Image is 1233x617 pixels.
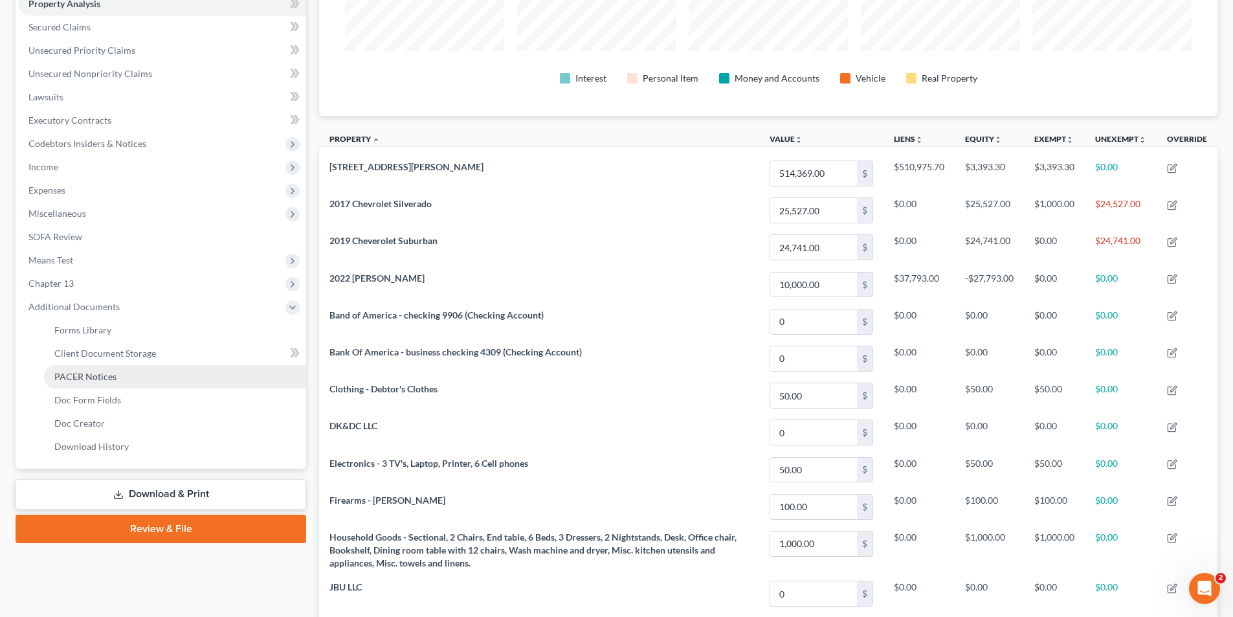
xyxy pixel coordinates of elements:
[1024,229,1085,266] td: $0.00
[28,91,63,102] span: Lawsuits
[915,136,923,144] i: unfold_more
[1085,451,1157,488] td: $0.00
[1085,155,1157,192] td: $0.00
[857,581,872,606] div: $
[955,192,1024,229] td: $25,527.00
[329,383,438,394] span: Clothing - Debtor's Clothes
[329,495,445,506] span: Firearms - [PERSON_NAME]
[329,161,483,172] span: [STREET_ADDRESS][PERSON_NAME]
[54,441,129,452] span: Download History
[1085,192,1157,229] td: $24,527.00
[857,198,872,223] div: $
[770,532,857,556] input: 0.00
[770,198,857,223] input: 0.00
[770,161,857,186] input: 0.00
[329,134,380,144] a: Property expand_less
[1024,525,1085,575] td: $1,000.00
[44,365,306,388] a: PACER Notices
[883,576,955,612] td: $0.00
[329,273,425,284] span: 2022 [PERSON_NAME]
[857,383,872,408] div: $
[955,229,1024,266] td: $24,741.00
[44,435,306,458] a: Download History
[770,458,857,482] input: 0.00
[883,229,955,266] td: $0.00
[28,231,82,242] span: SOFA Review
[1216,573,1226,583] span: 2
[1024,340,1085,377] td: $0.00
[1024,303,1085,340] td: $0.00
[54,418,105,429] span: Doc Creator
[1157,126,1217,155] th: Override
[857,458,872,482] div: $
[18,109,306,132] a: Executory Contracts
[329,235,438,246] span: 2019 Cheverolet Suburban
[28,185,65,196] span: Expenses
[329,581,362,592] span: JBU LLC
[575,72,606,85] div: Interest
[1085,266,1157,303] td: $0.00
[643,72,698,85] div: Personal Item
[1095,134,1146,144] a: Unexemptunfold_more
[770,383,857,408] input: 0.00
[1189,573,1220,604] iframe: Intercom live chat
[770,134,803,144] a: Valueunfold_more
[955,340,1024,377] td: $0.00
[883,155,955,192] td: $510,975.70
[1034,134,1074,144] a: Exemptunfold_more
[1024,192,1085,229] td: $1,000.00
[735,72,819,85] div: Money and Accounts
[1066,136,1074,144] i: unfold_more
[770,346,857,371] input: 0.00
[955,414,1024,451] td: $0.00
[44,342,306,365] a: Client Document Storage
[329,346,582,357] span: Bank Of America - business checking 4309 (Checking Account)
[770,495,857,519] input: 0.00
[1024,451,1085,488] td: $50.00
[1024,155,1085,192] td: $3,393.30
[28,45,135,56] span: Unsecured Priority Claims
[883,488,955,525] td: $0.00
[28,254,73,265] span: Means Test
[1085,229,1157,266] td: $24,741.00
[955,488,1024,525] td: $100.00
[28,115,111,126] span: Executory Contracts
[770,581,857,606] input: 0.00
[1024,488,1085,525] td: $100.00
[1085,303,1157,340] td: $0.00
[1085,414,1157,451] td: $0.00
[329,420,377,431] span: DK&DC LLC
[955,525,1024,575] td: $1,000.00
[857,235,872,260] div: $
[372,136,380,144] i: expand_less
[1139,136,1146,144] i: unfold_more
[883,377,955,414] td: $0.00
[857,309,872,334] div: $
[795,136,803,144] i: unfold_more
[28,138,146,149] span: Codebtors Insiders & Notices
[1024,414,1085,451] td: $0.00
[329,309,544,320] span: Band of America - checking 9906 (Checking Account)
[883,451,955,488] td: $0.00
[28,21,91,32] span: Secured Claims
[955,155,1024,192] td: $3,393.30
[28,208,86,219] span: Miscellaneous
[54,394,121,405] span: Doc Form Fields
[994,136,1002,144] i: unfold_more
[883,340,955,377] td: $0.00
[955,377,1024,414] td: $50.00
[16,479,306,510] a: Download & Print
[857,161,872,186] div: $
[883,192,955,229] td: $0.00
[18,39,306,62] a: Unsecured Priority Claims
[18,16,306,39] a: Secured Claims
[770,309,857,334] input: 0.00
[857,346,872,371] div: $
[28,161,58,172] span: Income
[770,273,857,297] input: 0.00
[770,235,857,260] input: 0.00
[883,266,955,303] td: $37,793.00
[18,62,306,85] a: Unsecured Nonpriority Claims
[1024,576,1085,612] td: $0.00
[955,266,1024,303] td: -$27,793.00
